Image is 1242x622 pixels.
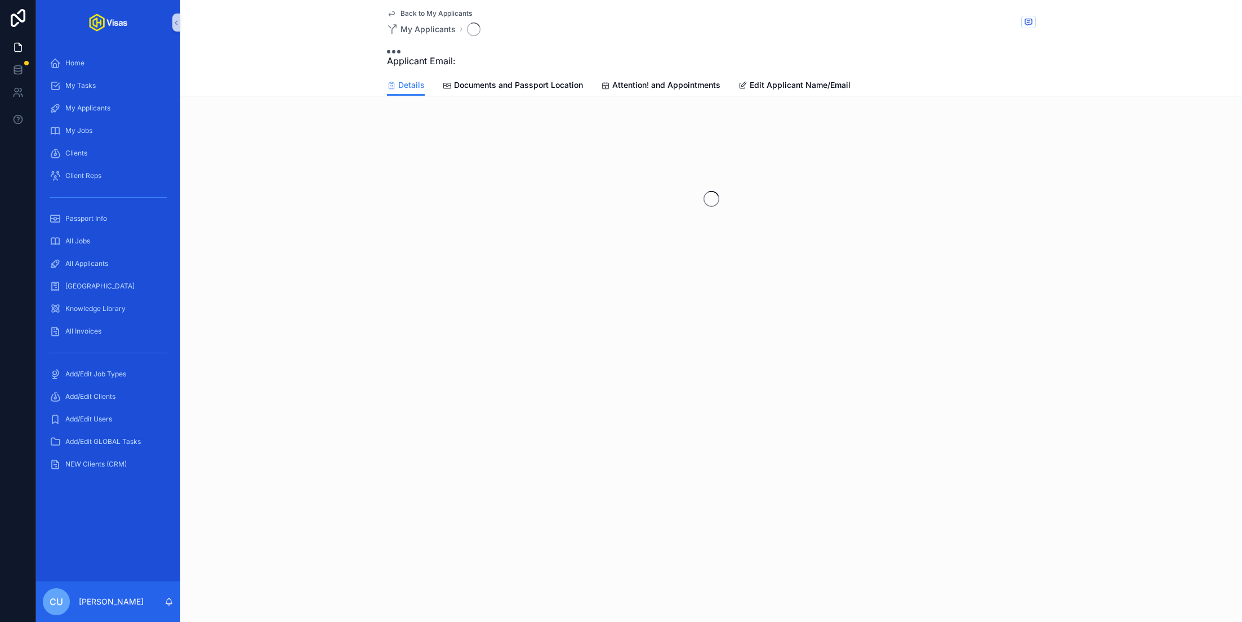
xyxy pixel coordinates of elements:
[65,282,135,291] span: [GEOGRAPHIC_DATA]
[43,143,173,163] a: Clients
[65,81,96,90] span: My Tasks
[65,460,127,469] span: NEW Clients (CRM)
[43,409,173,429] a: Add/Edit Users
[89,14,127,32] img: App logo
[65,392,115,401] span: Add/Edit Clients
[43,432,173,452] a: Add/Edit GLOBAL Tasks
[43,98,173,118] a: My Applicants
[454,79,583,91] span: Documents and Passport Location
[43,75,173,96] a: My Tasks
[65,370,126,379] span: Add/Edit Job Types
[65,126,92,135] span: My Jobs
[43,299,173,319] a: Knowledge Library
[50,595,63,608] span: CU
[65,437,141,446] span: Add/Edit GLOBAL Tasks
[443,75,583,97] a: Documents and Passport Location
[43,231,173,251] a: All Jobs
[43,321,173,341] a: All Invoices
[43,386,173,407] a: Add/Edit Clients
[43,166,173,186] a: Client Reps
[750,79,851,91] span: Edit Applicant Name/Email
[65,104,110,113] span: My Applicants
[43,276,173,296] a: [GEOGRAPHIC_DATA]
[43,53,173,73] a: Home
[36,45,180,489] div: scrollable content
[400,9,472,18] span: Back to My Applicants
[601,75,720,97] a: Attention! and Appointments
[387,24,456,35] a: My Applicants
[43,454,173,474] a: NEW Clients (CRM)
[65,237,90,246] span: All Jobs
[387,75,425,96] a: Details
[400,24,456,35] span: My Applicants
[612,79,720,91] span: Attention! and Appointments
[43,254,173,274] a: All Applicants
[738,75,851,97] a: Edit Applicant Name/Email
[65,59,84,68] span: Home
[65,259,108,268] span: All Applicants
[65,214,107,223] span: Passport Info
[387,9,472,18] a: Back to My Applicants
[43,364,173,384] a: Add/Edit Job Types
[65,149,87,158] span: Clients
[79,596,144,607] p: [PERSON_NAME]
[65,327,101,336] span: All Invoices
[43,121,173,141] a: My Jobs
[65,171,101,180] span: Client Reps
[65,304,126,313] span: Knowledge Library
[398,79,425,91] span: Details
[65,415,112,424] span: Add/Edit Users
[43,208,173,229] a: Passport Info
[387,54,456,68] span: Applicant Email:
